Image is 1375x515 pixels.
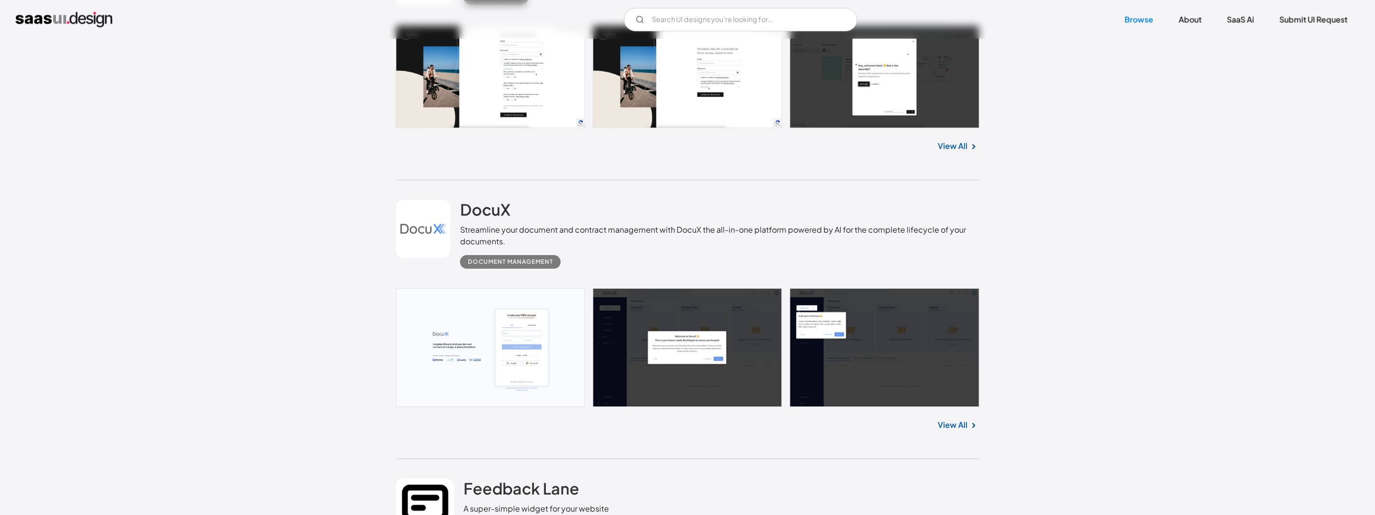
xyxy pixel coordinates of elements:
h2: Feedback Lane [464,478,580,498]
form: Email Form [624,8,857,31]
a: Submit UI Request [1268,9,1359,30]
a: Feedback Lane [464,478,580,503]
a: SaaS Ai [1215,9,1266,30]
a: View All [938,140,968,152]
a: DocuX [460,200,510,224]
a: Browse [1113,9,1165,30]
div: Streamline your document and contract management with DocuX the all-in-one platform powered by AI... [460,224,979,247]
a: About [1167,9,1214,30]
a: View All [938,419,968,431]
a: home [16,12,112,27]
h2: DocuX [460,200,510,219]
div: A super-simple widget for your website [464,503,609,515]
input: Search UI designs you're looking for... [624,8,857,31]
div: Document Management [468,256,553,268]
